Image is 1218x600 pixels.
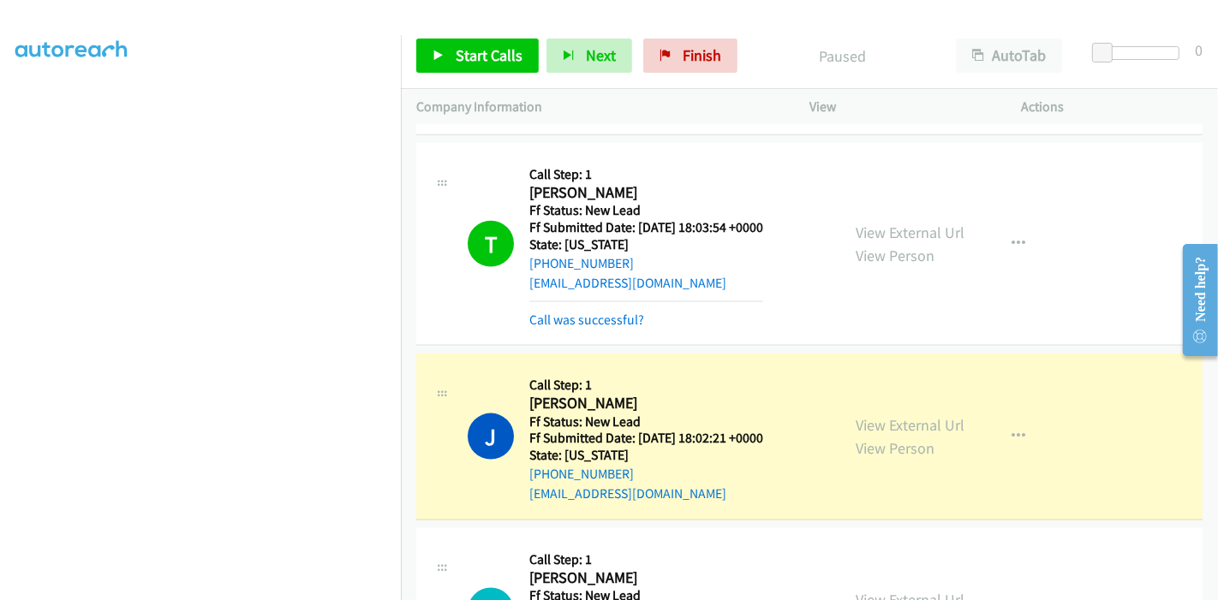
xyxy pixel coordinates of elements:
[856,415,964,435] a: View External Url
[529,413,763,431] h5: Ff Status: New Lead
[1195,39,1203,62] div: 0
[529,275,726,291] a: [EMAIL_ADDRESS][DOMAIN_NAME]
[1169,232,1218,368] iframe: Resource Center
[416,97,779,117] p: Company Information
[856,223,964,242] a: View External Url
[529,166,763,183] h5: Call Step: 1
[1101,46,1179,60] div: Delay between calls (in seconds)
[761,45,925,68] p: Paused
[529,312,644,328] a: Call was successful?
[468,221,514,267] h1: T
[468,413,514,460] h1: J
[529,236,763,253] h5: State: [US_STATE]
[529,394,763,413] h2: [PERSON_NAME]
[956,39,1062,73] button: AutoTab
[529,568,763,588] h2: [PERSON_NAME]
[456,45,522,65] span: Start Calls
[546,39,632,73] button: Next
[856,246,934,265] a: View Person
[643,39,737,73] a: Finish
[809,97,991,117] p: View
[529,551,763,568] h5: Call Step: 1
[529,466,634,482] a: [PHONE_NUMBER]
[586,45,616,65] span: Next
[529,255,634,271] a: [PHONE_NUMBER]
[529,485,726,502] a: [EMAIL_ADDRESS][DOMAIN_NAME]
[529,430,763,447] h5: Ff Submitted Date: [DATE] 18:02:21 +0000
[856,438,934,458] a: View Person
[683,45,721,65] span: Finish
[529,219,763,236] h5: Ff Submitted Date: [DATE] 18:03:54 +0000
[416,39,539,73] a: Start Calls
[529,447,763,464] h5: State: [US_STATE]
[529,202,763,219] h5: Ff Status: New Lead
[1022,97,1203,117] p: Actions
[529,183,763,203] h2: [PERSON_NAME]
[529,377,763,394] h5: Call Step: 1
